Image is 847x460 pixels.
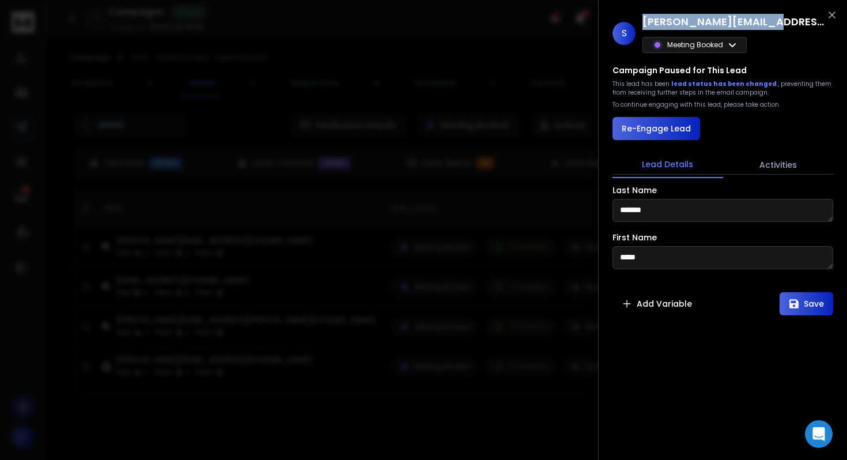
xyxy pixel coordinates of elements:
[805,420,833,448] div: Open Intercom Messenger
[612,186,657,194] label: Last Name
[612,152,723,178] button: Lead Details
[612,100,780,109] p: To continue engaging with this lead, please take action.
[612,80,833,97] div: This lead has been , preventing them from receiving further steps in the email campaign.
[612,233,657,242] label: First Name
[642,14,827,30] h1: [PERSON_NAME][EMAIL_ADDRESS][DOMAIN_NAME]
[671,80,778,88] span: lead status has been changed
[780,292,833,315] button: Save
[723,152,834,178] button: Activities
[667,40,723,50] p: Meeting Booked
[612,117,700,140] button: Re-Engage Lead
[612,65,747,76] h3: Campaign Paused for This Lead
[612,22,636,45] span: S
[612,292,701,315] button: Add Variable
